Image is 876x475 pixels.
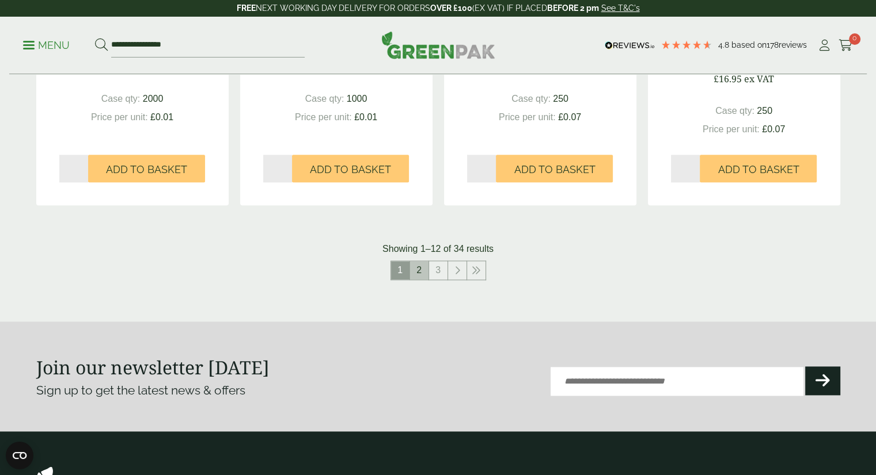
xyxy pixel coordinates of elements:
span: 4.8 [718,40,731,49]
strong: Join our newsletter [DATE] [36,355,270,380]
span: Price per unit: [295,112,352,122]
span: £16.95 [714,72,742,85]
span: 1 [391,261,409,279]
button: Add to Basket [292,155,409,182]
button: Open CMP widget [6,442,33,469]
span: Case qty: [101,94,141,104]
span: 178 [767,40,779,49]
p: Menu [23,39,70,52]
span: Case qty: [715,106,754,116]
strong: BEFORE 2 pm [547,3,599,13]
span: 250 [553,94,568,104]
strong: FREE [237,3,256,13]
span: Add to Basket [106,163,187,176]
button: Add to Basket [496,155,613,182]
span: 0 [849,33,860,45]
span: Add to Basket [310,163,391,176]
span: Based on [731,40,767,49]
span: 1000 [347,94,367,104]
div: 4.78 Stars [661,40,712,50]
span: 250 [757,106,772,116]
span: Price per unit: [499,112,556,122]
button: Add to Basket [88,155,205,182]
img: GreenPak Supplies [381,31,495,59]
span: Price per unit: [703,124,760,134]
span: Price per unit: [91,112,148,122]
span: ex VAT [744,72,774,85]
span: Case qty: [305,94,344,104]
i: Cart [839,40,853,51]
span: Case qty: [511,94,551,104]
a: Menu [23,39,70,50]
strong: OVER £100 [430,3,472,13]
span: £0.01 [354,112,377,122]
i: My Account [817,40,832,51]
a: 2 [410,261,428,279]
p: Showing 1–12 of 34 results [382,242,494,256]
a: See T&C's [601,3,640,13]
span: reviews [779,40,807,49]
span: Add to Basket [514,163,595,176]
a: 3 [429,261,448,279]
span: £0.07 [558,112,581,122]
a: 0 [839,37,853,54]
span: £0.01 [150,112,173,122]
img: REVIEWS.io [605,41,655,49]
span: £0.07 [762,124,785,134]
button: Add to Basket [700,155,817,182]
span: Add to Basket [718,163,799,176]
span: 2000 [143,94,164,104]
p: Sign up to get the latest news & offers [36,381,398,400]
